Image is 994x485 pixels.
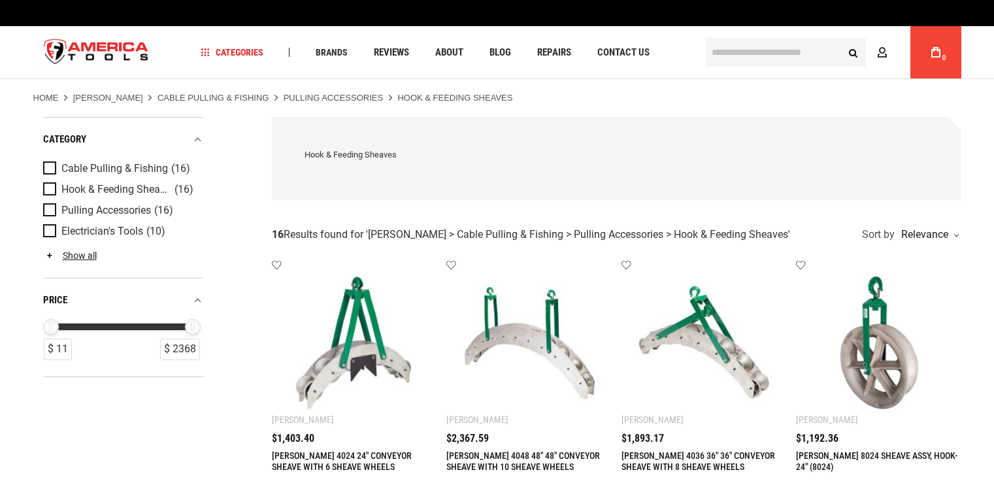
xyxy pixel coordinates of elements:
[446,450,600,472] a: [PERSON_NAME] 4048 48" 48" CONVEYOR SHEAVE WITH 10 SHEAVE WHEELS
[33,28,160,77] a: store logo
[809,273,948,412] img: GREENLEE 8024 SHEAVE ASSY, HOOK-24
[374,48,409,58] span: Reviews
[435,48,463,58] span: About
[841,40,866,65] button: Search
[43,292,203,309] div: price
[272,433,314,444] span: $1,403.40
[272,228,790,242] div: Results found for ' '
[61,184,171,195] span: Hook & Feeding Sheaves
[591,44,655,61] a: Contact Us
[43,224,200,239] a: Electrician's Tools (10)
[33,28,160,77] img: America Tools
[316,48,348,57] span: Brands
[429,44,469,61] a: About
[73,92,143,104] a: [PERSON_NAME]
[160,339,200,360] div: $ 2368
[942,54,946,61] span: 0
[272,414,334,425] div: [PERSON_NAME]
[597,48,650,58] span: Contact Us
[201,48,263,57] span: Categories
[796,433,838,444] span: $1,192.36
[43,250,97,261] a: Show all
[43,131,203,148] div: category
[43,117,203,377] div: Product Filters
[43,203,200,218] a: Pulling Accessories (16)
[61,163,168,175] span: Cable Pulling & Fishing
[621,433,664,444] span: $1,893.17
[171,163,190,175] span: (16)
[195,44,269,61] a: Categories
[537,48,571,58] span: Repairs
[272,450,412,472] a: [PERSON_NAME] 4024 24" CONVEYOR SHEAVE WITH 6 SHEAVE WHEELS
[43,182,200,197] a: Hook & Feeding Sheaves (16)
[44,339,72,360] div: $ 11
[174,184,193,195] span: (16)
[368,228,788,241] span: [PERSON_NAME] > Cable Pulling & Fishing > Pulling Accessories > Hook & Feeding Sheaves
[285,273,424,412] img: GREENLEE 4024 24
[621,414,684,425] div: [PERSON_NAME]
[284,92,383,104] a: Pulling Accessories
[459,273,599,412] img: GREENLEE 4048 48
[61,226,143,237] span: Electrician's Tools
[446,433,489,444] span: $2,367.59
[397,93,512,103] strong: Hook & Feeding Sheaves
[446,414,508,425] div: [PERSON_NAME]
[862,229,895,240] span: Sort by
[157,92,269,104] a: Cable Pulling & Fishing
[272,228,284,241] strong: 16
[310,44,354,61] a: Brands
[923,26,948,78] a: 0
[33,92,59,104] a: Home
[146,226,165,237] span: (10)
[305,150,929,161] div: Hook & Feeding Sheaves
[61,205,151,216] span: Pulling Accessories
[796,450,957,472] a: [PERSON_NAME] 8024 SHEAVE ASSY, HOOK-24" (8024)
[635,273,774,412] img: GREENLEE 4036 36
[43,161,200,176] a: Cable Pulling & Fishing (16)
[368,44,415,61] a: Reviews
[621,450,775,472] a: [PERSON_NAME] 4036 36" 36" CONVEYOR SHEAVE WITH 8 SHEAVE WHEELS
[898,229,958,240] div: Relevance
[489,48,511,58] span: Blog
[154,205,173,216] span: (16)
[484,44,517,61] a: Blog
[796,414,858,425] div: [PERSON_NAME]
[531,44,577,61] a: Repairs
